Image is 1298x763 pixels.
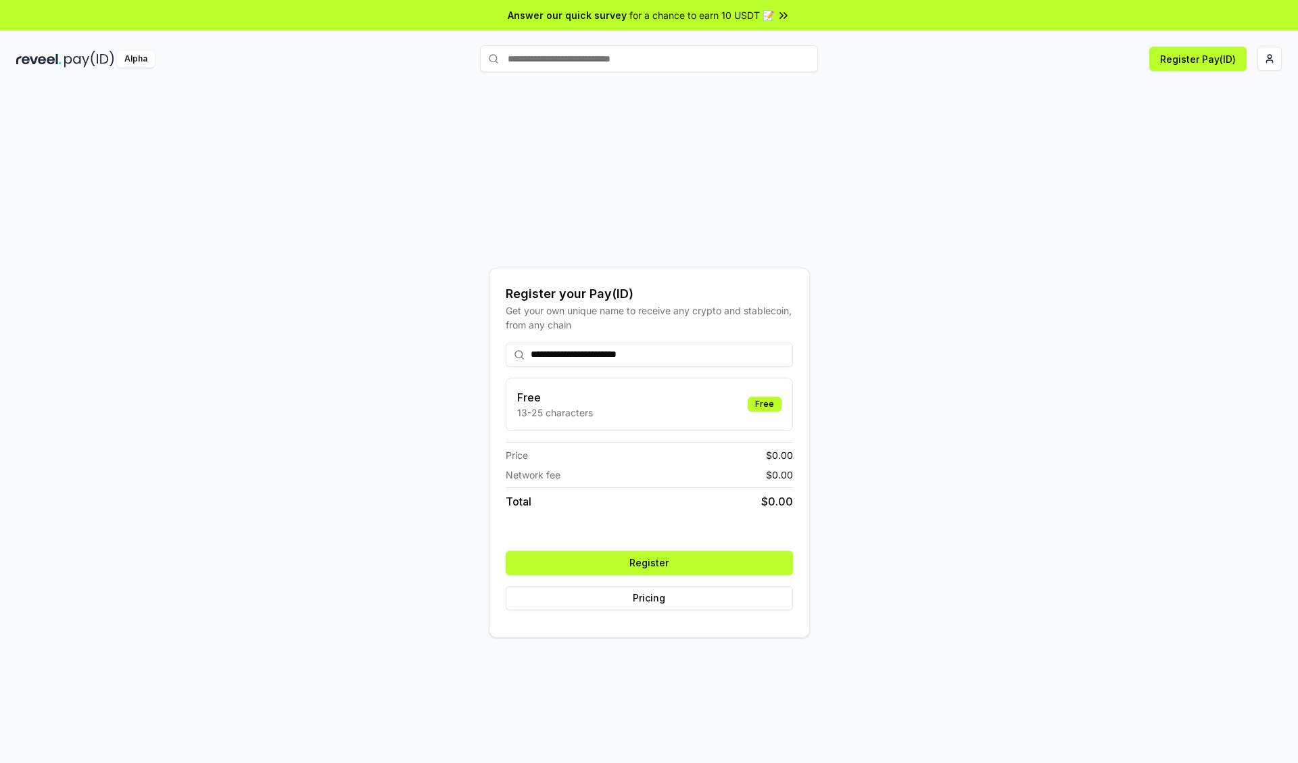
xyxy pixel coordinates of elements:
[517,405,593,420] p: 13-25 characters
[117,51,155,68] div: Alpha
[629,8,774,22] span: for a chance to earn 10 USDT 📝
[506,448,528,462] span: Price
[506,285,793,303] div: Register your Pay(ID)
[1149,47,1247,71] button: Register Pay(ID)
[506,303,793,332] div: Get your own unique name to receive any crypto and stablecoin, from any chain
[508,8,627,22] span: Answer our quick survey
[766,468,793,482] span: $ 0.00
[506,586,793,610] button: Pricing
[748,397,782,412] div: Free
[766,448,793,462] span: $ 0.00
[761,493,793,510] span: $ 0.00
[64,51,114,68] img: pay_id
[16,51,62,68] img: reveel_dark
[506,468,560,482] span: Network fee
[517,389,593,405] h3: Free
[506,551,793,575] button: Register
[506,493,531,510] span: Total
